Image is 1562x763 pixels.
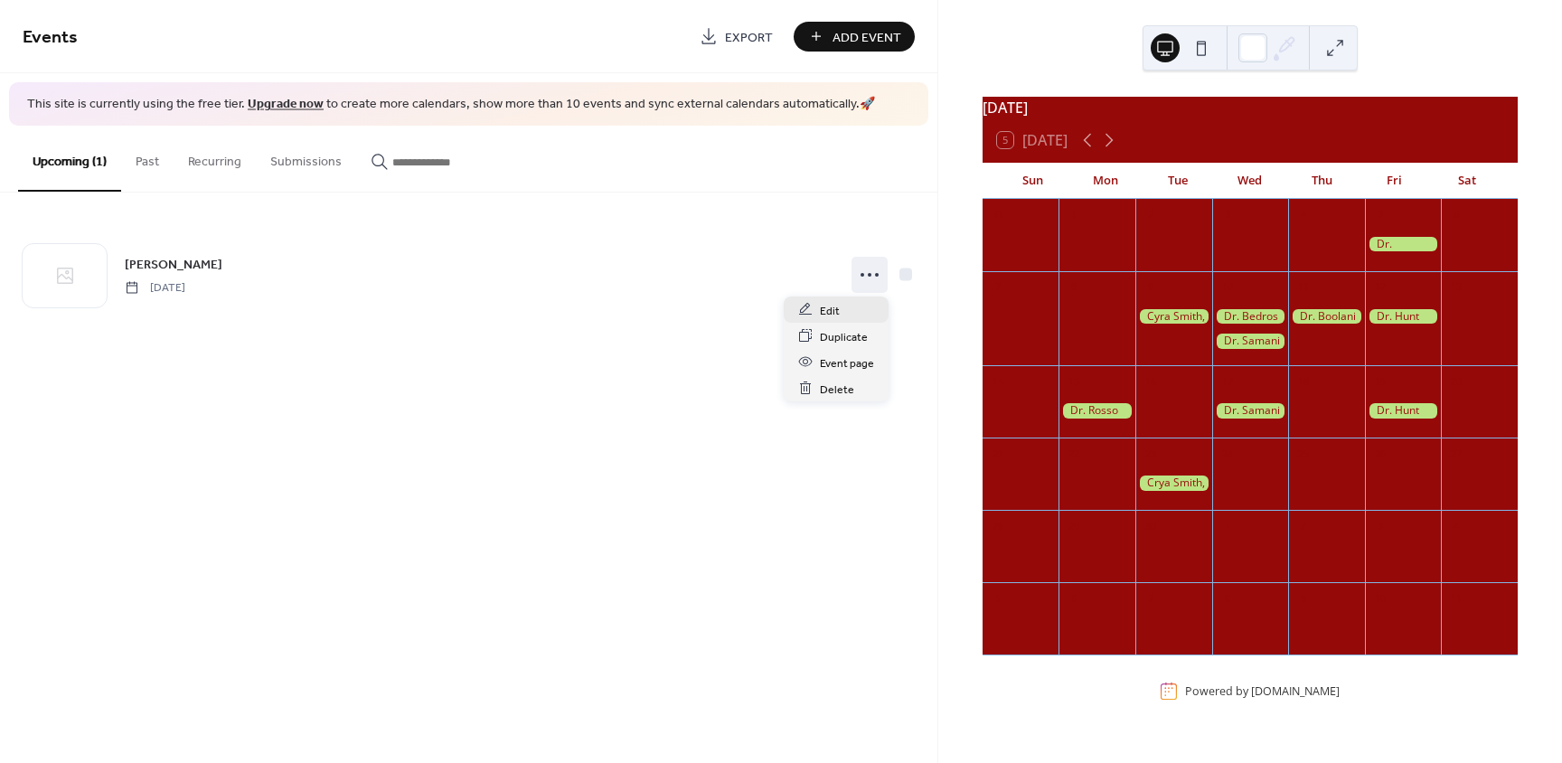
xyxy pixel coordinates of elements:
div: Cyra Smith, PA [1135,309,1212,325]
button: Upcoming (1) [18,126,121,192]
div: 8 [1064,278,1084,297]
span: [PERSON_NAME] [125,255,222,274]
button: Submissions [256,126,356,190]
div: 2 [1141,205,1161,225]
div: 10 [1218,278,1237,297]
div: Fri [1359,163,1431,199]
div: 5 [1370,205,1390,225]
div: 25 [1294,444,1313,464]
div: Dr. Hunt [1365,309,1442,325]
div: 5 [988,589,1008,608]
div: 16 [1141,372,1161,391]
a: Export [686,22,786,52]
button: Past [121,126,174,190]
span: This site is currently using the free tier. to create more calendars, show more than 10 events an... [27,96,875,114]
span: Events [23,20,78,55]
div: 21 [988,444,1008,464]
span: Delete [820,380,854,399]
div: 4 [1294,205,1313,225]
div: 30 [1141,516,1161,536]
a: [DOMAIN_NAME] [1251,683,1340,699]
div: Dr. Samani [1212,403,1289,419]
div: 13 [1446,278,1466,297]
a: [PERSON_NAME] [125,254,222,275]
div: 10 [1370,589,1390,608]
div: 7 [988,278,1008,297]
div: 24 [1218,444,1237,464]
div: 1 [1064,205,1084,225]
button: Recurring [174,126,256,190]
div: 15 [1064,372,1084,391]
div: [DATE] [983,97,1518,118]
div: 11 [1446,589,1466,608]
div: Tue [1142,163,1214,199]
div: 9 [1141,278,1161,297]
div: Thu [1286,163,1359,199]
div: 22 [1064,444,1084,464]
div: Sun [997,163,1069,199]
div: 26 [1370,444,1390,464]
div: 20 [1446,372,1466,391]
div: Mon [1069,163,1142,199]
div: 11 [1294,278,1313,297]
div: Wed [1214,163,1286,199]
div: 19 [1370,372,1390,391]
span: Add Event [833,28,901,47]
div: 9 [1294,589,1313,608]
div: 23 [1141,444,1161,464]
div: 7 [1141,589,1161,608]
div: Crya Smith, PA [1135,476,1212,491]
div: 1 [1218,516,1237,536]
div: Dr. Hunt [1365,403,1442,419]
div: Sat [1431,163,1503,199]
div: 17 [1218,372,1237,391]
div: 27 [1446,444,1466,464]
div: Dr. Bedros [1212,309,1289,325]
button: Add Event [794,22,915,52]
div: 8 [1218,589,1237,608]
div: 3 [1370,516,1390,536]
div: 14 [988,372,1008,391]
div: Dr. Ranaweera [1365,237,1442,252]
div: 18 [1294,372,1313,391]
div: 29 [1064,516,1084,536]
div: Dr. Samani [1212,334,1289,349]
div: 31 [988,205,1008,225]
span: Event page [820,353,874,372]
div: Dr. Rosso [1059,403,1135,419]
div: 6 [1064,589,1084,608]
div: 28 [988,516,1008,536]
div: 2 [1294,516,1313,536]
div: 3 [1218,205,1237,225]
span: [DATE] [125,279,185,296]
div: Dr. Boolani [1288,309,1365,325]
div: 12 [1370,278,1390,297]
span: Edit [820,301,840,320]
span: Duplicate [820,327,868,346]
a: Upgrade now [248,92,324,117]
div: Powered by [1185,683,1340,699]
span: Export [725,28,773,47]
div: 6 [1446,205,1466,225]
div: 4 [1446,516,1466,536]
